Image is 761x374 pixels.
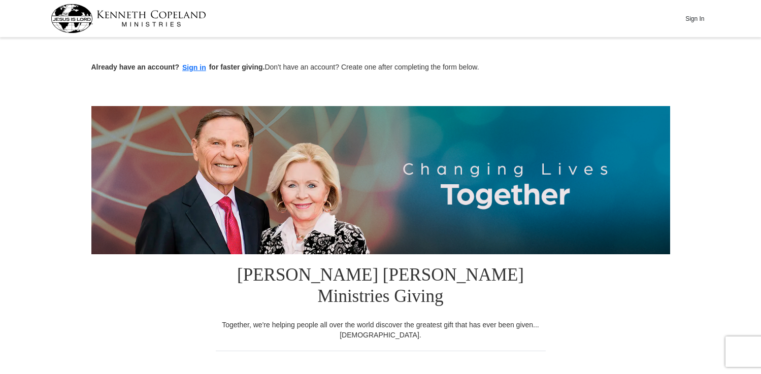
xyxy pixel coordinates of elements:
div: Together, we're helping people all over the world discover the greatest gift that has ever been g... [216,320,546,340]
p: Don't have an account? Create one after completing the form below. [91,62,670,74]
button: Sign in [179,62,209,74]
button: Sign In [680,11,710,26]
h1: [PERSON_NAME] [PERSON_NAME] Ministries Giving [216,254,546,320]
strong: Already have an account? for faster giving. [91,63,265,71]
img: kcm-header-logo.svg [51,4,206,33]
